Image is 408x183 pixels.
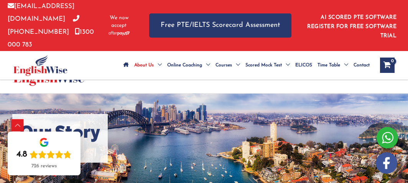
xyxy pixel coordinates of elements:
[16,149,72,160] div: Rating: 4.8 out of 5
[121,52,372,79] nav: Site Navigation: Main Menu
[165,52,213,79] a: Online CoachingMenu Toggle
[315,52,351,79] a: Time TableMenu Toggle
[351,52,372,79] a: Contact
[318,52,340,79] span: Time Table
[376,152,397,174] img: white-facebook.png
[202,52,210,79] span: Menu Toggle
[13,55,67,76] img: cropped-ew-logo
[109,31,130,35] img: Afterpay-Logo
[307,8,400,43] aside: Header Widget 1
[216,52,232,79] span: Courses
[307,15,396,39] a: AI SCORED PTE SOFTWARE REGISTER FOR FREE SOFTWARE TRIAL
[8,29,94,48] a: 1300 000 783
[380,58,395,73] a: View Shopping Cart, empty
[8,3,74,22] a: [EMAIL_ADDRESS][DOMAIN_NAME]
[213,52,243,79] a: CoursesMenu Toggle
[232,52,240,79] span: Menu Toggle
[167,52,202,79] span: Online Coaching
[134,52,154,79] span: About Us
[245,52,282,79] span: Scored Mock Test
[31,163,57,169] div: 726 reviews
[20,122,100,142] h1: Our Story
[108,14,130,30] span: We now accept
[354,52,370,79] span: Contact
[293,52,315,79] a: ELICOS
[149,13,291,38] a: Free PTE/IELTS Scorecard Assessment
[243,52,293,79] a: Scored Mock TestMenu Toggle
[16,149,27,160] div: 4.8
[282,52,290,79] span: Menu Toggle
[340,52,348,79] span: Menu Toggle
[8,16,79,35] a: [PHONE_NUMBER]
[154,52,162,79] span: Menu Toggle
[132,52,165,79] a: About UsMenu Toggle
[295,52,312,79] span: ELICOS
